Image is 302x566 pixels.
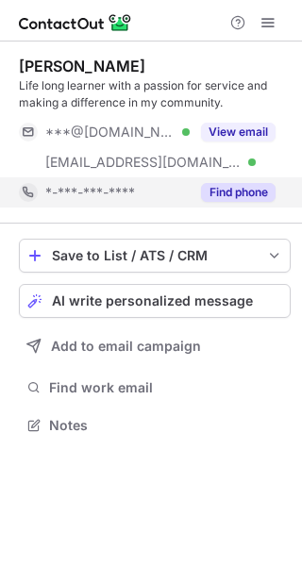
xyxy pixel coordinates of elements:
[19,284,291,318] button: AI write personalized message
[45,124,176,141] span: ***@[DOMAIN_NAME]
[201,123,276,141] button: Reveal Button
[49,417,283,434] span: Notes
[49,379,283,396] span: Find work email
[19,11,132,34] img: ContactOut v5.3.10
[19,57,145,75] div: [PERSON_NAME]
[51,339,201,354] span: Add to email campaign
[19,375,291,401] button: Find work email
[45,154,242,171] span: [EMAIL_ADDRESS][DOMAIN_NAME]
[52,248,258,263] div: Save to List / ATS / CRM
[52,293,253,308] span: AI write personalized message
[19,412,291,439] button: Notes
[19,77,291,111] div: Life long learner with a passion for service and making a difference in my community.
[19,329,291,363] button: Add to email campaign
[19,239,291,273] button: save-profile-one-click
[201,183,276,202] button: Reveal Button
